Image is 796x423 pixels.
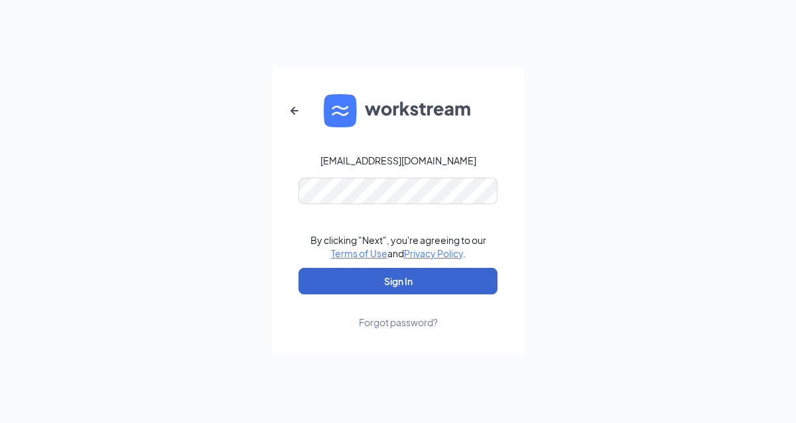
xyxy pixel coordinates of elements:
button: ArrowLeftNew [279,95,310,127]
img: WS logo and Workstream text [324,94,472,127]
div: Forgot password? [359,316,438,329]
a: Forgot password? [359,294,438,329]
a: Privacy Policy [404,247,463,259]
a: Terms of Use [331,247,387,259]
div: [EMAIL_ADDRESS][DOMAIN_NAME] [320,154,476,167]
button: Sign In [298,268,497,294]
svg: ArrowLeftNew [287,103,302,119]
div: By clicking "Next", you're agreeing to our and . [310,233,486,260]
